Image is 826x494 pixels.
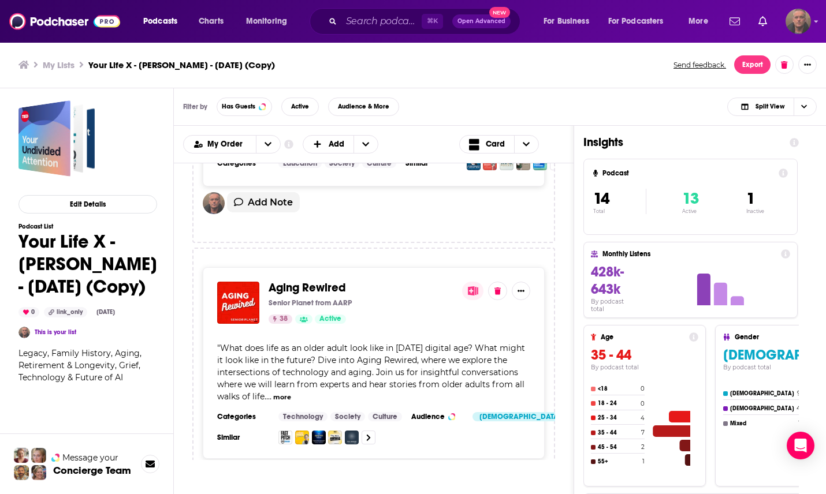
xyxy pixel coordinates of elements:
[641,443,645,451] h4: 2
[284,139,293,150] a: Show additional information
[730,405,794,412] h4: [DEMOGRAPHIC_DATA]
[319,313,341,325] span: Active
[269,282,346,294] a: Aging Rewired
[18,100,95,177] span: Your Life X - Scott Lester - August 27, 2025 (Copy)
[598,400,638,407] h4: 18 - 24
[797,390,801,397] h4: 9
[601,333,684,341] h4: Age
[591,364,698,371] h4: By podcast total
[512,282,530,300] button: Show More Button
[734,55,771,74] button: Export
[238,12,302,31] button: open menu
[191,12,230,31] a: Charts
[325,159,359,168] a: Society
[411,412,463,421] h3: Audience
[642,458,645,465] h4: 1
[269,315,292,324] a: 38
[786,9,811,34] img: User Profile
[222,103,255,110] span: Has Guests
[329,140,344,148] span: Add
[798,420,801,427] h4: 1
[280,313,288,325] span: 38
[291,103,309,110] span: Active
[217,98,272,116] button: Has Guests
[18,195,157,214] button: Edit Details
[9,10,120,32] a: Podchaser - Follow, Share and Rate Podcasts
[281,98,319,116] button: Active
[44,307,87,317] div: link_only
[217,412,269,421] h3: Categories
[500,156,514,170] img: ZenOne Podcast
[680,12,723,31] button: open menu
[295,431,309,444] a: The AgeTech Podcast - by TheGerontechnologist
[533,156,547,170] img: Mayo Clinic Aging Forward
[18,307,39,317] div: 0
[227,192,300,212] button: Add Note
[328,431,342,444] img: The PCC Podcast
[746,189,755,208] span: 1
[467,156,481,170] img: Living Healthy and Aging Well
[797,405,801,412] h4: 4
[608,13,664,29] span: For Podcasters
[183,135,281,154] h2: Choose List sort
[217,282,259,324] a: Aging Rewired
[583,135,780,149] h1: Insights
[641,400,645,407] h4: 0
[591,263,624,298] span: 428k-643k
[641,385,645,392] h4: 0
[143,13,177,29] span: Podcasts
[727,98,817,116] button: Choose View
[516,156,530,170] img: Let's Be Cleere
[312,431,326,444] img: The Aging Well Podcast
[88,59,275,70] h3: Your Life X - [PERSON_NAME] - [DATE] (Copy)
[278,412,328,421] a: Technology
[725,12,745,31] a: Show notifications dropdown
[203,192,225,214] img: user avatar
[278,431,292,444] a: Fast Pitch
[598,386,638,392] h4: <18
[601,12,680,31] button: open menu
[92,308,120,317] div: [DATE]
[338,103,389,110] span: Audience & More
[315,315,346,324] a: Active
[798,55,817,74] button: Show More Button
[184,140,256,148] button: open menu
[18,230,157,298] h1: Your Life X - [PERSON_NAME] - [DATE] (Copy)
[670,60,730,70] button: Send feedback.
[483,156,497,170] img: Aging In Full Bloom
[405,159,457,168] h3: Similar
[273,392,291,402] button: more
[602,169,774,177] h4: Podcast
[598,429,639,436] h4: 35 - 44
[341,12,422,31] input: Search podcasts, credits, & more...
[422,14,443,29] span: ⌘ K
[593,208,646,214] p: Total
[256,136,280,153] button: open menu
[31,448,46,463] img: Jules Profile
[598,414,638,421] h4: 25 - 34
[472,412,568,421] div: [DEMOGRAPHIC_DATA]
[303,135,379,154] button: + Add
[43,59,75,70] a: My Lists
[756,103,784,110] span: Split View
[18,223,157,230] h3: Podcast List
[183,103,207,111] h3: Filter by
[269,280,346,295] span: Aging Rewired
[217,343,525,402] span: "
[535,12,604,31] button: open menu
[14,448,29,463] img: Sydney Profile
[368,412,402,421] a: Culture
[362,159,396,168] a: Culture
[217,343,525,402] span: What does life as an older adult look like in [DATE] digital age? What might it look like in the ...
[682,189,699,208] span: 13
[641,429,645,436] h4: 7
[486,140,505,148] span: Card
[18,327,30,338] a: Scott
